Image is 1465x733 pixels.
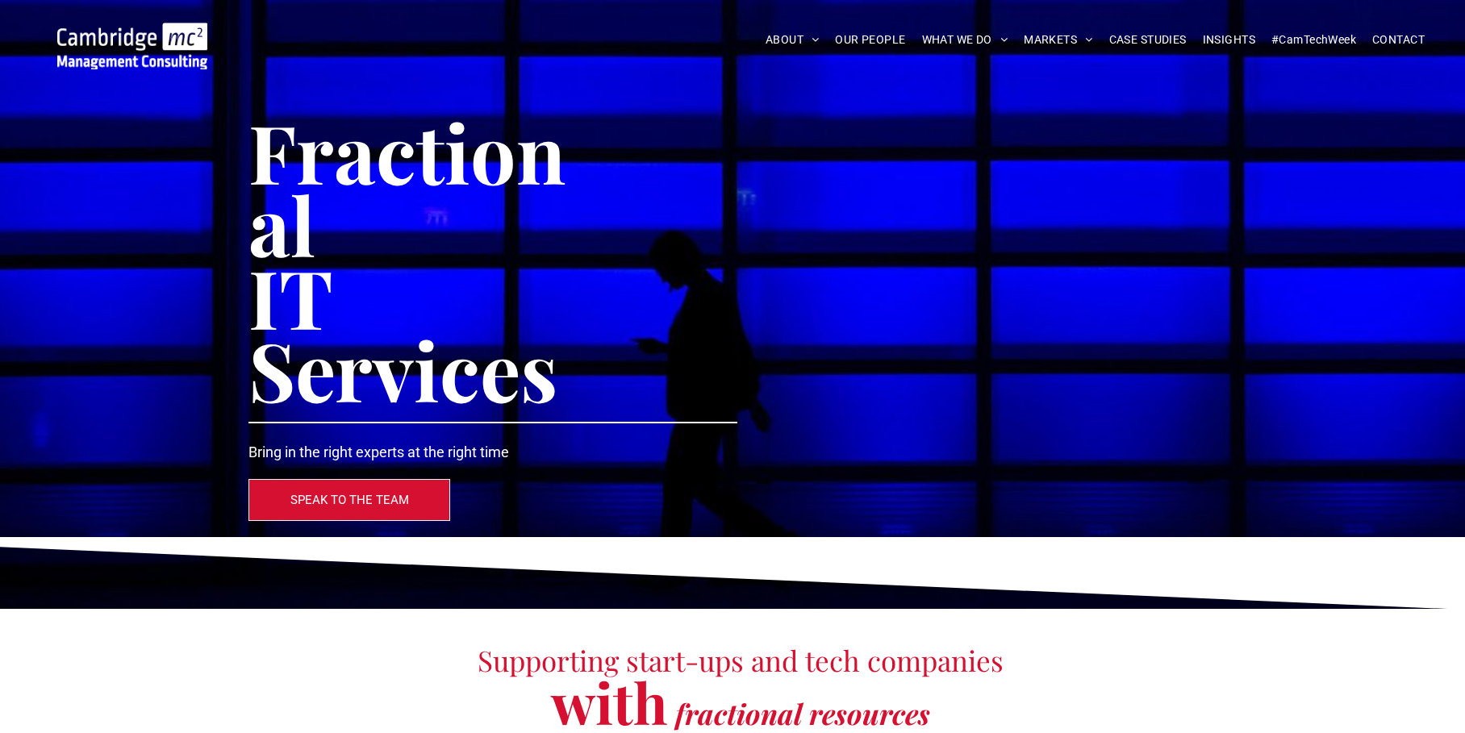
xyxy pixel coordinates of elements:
a: ABOUT [758,27,828,52]
span: IT Services [248,243,557,423]
a: SPEAK TO THE TEAM [248,479,450,521]
span: fractional resources [675,694,930,732]
a: CONTACT [1364,27,1433,52]
span: Bring in the right experts at the right time [248,444,509,460]
a: WHAT WE DO [914,27,1016,52]
img: Cambridge MC Logo [57,23,207,69]
a: #CamTechWeek [1263,27,1364,52]
a: INSIGHTS [1195,27,1263,52]
a: MARKETS [1016,27,1100,52]
span: Fractional [248,98,566,277]
a: OUR PEOPLE [827,27,913,52]
a: CASE STUDIES [1101,27,1195,52]
p: SPEAK TO THE TEAM [290,493,409,507]
span: Supporting start-ups and tech companies [478,641,1004,679]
